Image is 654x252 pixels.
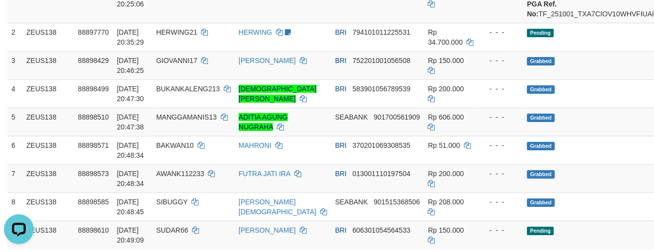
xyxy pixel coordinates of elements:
span: BUKANKALENG213 [156,85,220,93]
span: Rp 150.000 [428,226,464,234]
a: [PERSON_NAME] [239,226,296,234]
span: Copy 370201069308535 to clipboard [352,141,410,149]
a: [PERSON_NAME][DEMOGRAPHIC_DATA] [239,198,317,216]
span: Copy 583901056789539 to clipboard [352,85,410,93]
span: [DATE] 20:46:25 [117,57,144,74]
span: SUDAR66 [156,226,189,234]
span: Rp 200.000 [428,170,464,178]
div: - - - [481,27,519,37]
span: BAKWAN10 [156,141,194,149]
td: ZEUS138 [22,23,74,51]
div: - - - [481,112,519,122]
span: Grabbed [527,85,555,94]
span: Copy 606301054564533 to clipboard [352,226,410,234]
div: - - - [481,140,519,150]
span: [DATE] 20:35:29 [117,28,144,46]
div: - - - [481,169,519,179]
span: [DATE] 20:47:38 [117,113,144,131]
span: 88898585 [78,198,109,206]
td: 5 [7,108,22,136]
span: 88898573 [78,170,109,178]
td: ZEUS138 [22,79,74,108]
span: 88897770 [78,28,109,36]
a: [PERSON_NAME] [239,57,296,64]
span: Copy 794101011225531 to clipboard [352,28,410,36]
span: HERWING21 [156,28,197,36]
span: Pending [527,29,554,37]
span: Rp 200.000 [428,85,464,93]
span: Copy 013001110197504 to clipboard [352,170,410,178]
td: 2 [7,23,22,51]
span: Rp 150.000 [428,57,464,64]
span: 88898571 [78,141,109,149]
td: ZEUS138 [22,192,74,221]
span: [DATE] 20:48:34 [117,170,144,188]
td: ZEUS138 [22,108,74,136]
span: Grabbed [527,198,555,207]
div: - - - [481,56,519,65]
span: Grabbed [527,142,555,150]
span: [DATE] 20:49:09 [117,226,144,244]
div: - - - [481,84,519,94]
div: - - - [481,197,519,207]
div: - - - [481,225,519,235]
span: [DATE] 20:48:45 [117,198,144,216]
td: ZEUS138 [22,51,74,79]
a: MAHRONI [239,141,271,149]
td: 7 [7,164,22,192]
td: ZEUS138 [22,136,74,164]
span: Rp 606.000 [428,113,464,121]
span: BRI [335,28,346,36]
span: AWANK112233 [156,170,204,178]
span: Pending [527,227,554,235]
span: SIBUGGY [156,198,188,206]
td: 3 [7,51,22,79]
span: Copy 901515368506 to clipboard [374,198,420,206]
span: Rp 34.700.000 [428,28,463,46]
span: BRI [335,141,346,149]
span: 88898510 [78,113,109,121]
span: GIOVANNI17 [156,57,197,64]
a: [DEMOGRAPHIC_DATA][PERSON_NAME] [239,85,317,103]
span: SEABANK [335,198,368,206]
span: BRI [335,170,346,178]
span: 88898610 [78,226,109,234]
span: BRI [335,85,346,93]
span: 88898499 [78,85,109,93]
td: 6 [7,136,22,164]
span: BRI [335,57,346,64]
span: [DATE] 20:47:30 [117,85,144,103]
td: ZEUS138 [22,221,74,249]
span: 88898429 [78,57,109,64]
a: HERWING [239,28,272,36]
a: FUTRA JATI IRA [239,170,290,178]
span: Copy 752201001056508 to clipboard [352,57,410,64]
td: ZEUS138 [22,164,74,192]
span: Rp 208.000 [428,198,464,206]
a: ADITIA AGUNG NUGRAHA [239,113,288,131]
td: 4 [7,79,22,108]
span: BRI [335,226,346,234]
span: [DATE] 20:48:34 [117,141,144,159]
span: Grabbed [527,57,555,65]
span: Rp 51.000 [428,141,460,149]
td: 8 [7,192,22,221]
span: Grabbed [527,170,555,179]
span: Copy 901700561909 to clipboard [374,113,420,121]
span: MANGGAMANIS13 [156,113,217,121]
span: Grabbed [527,114,555,122]
span: SEABANK [335,113,368,121]
button: Open LiveChat chat widget [4,4,34,34]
